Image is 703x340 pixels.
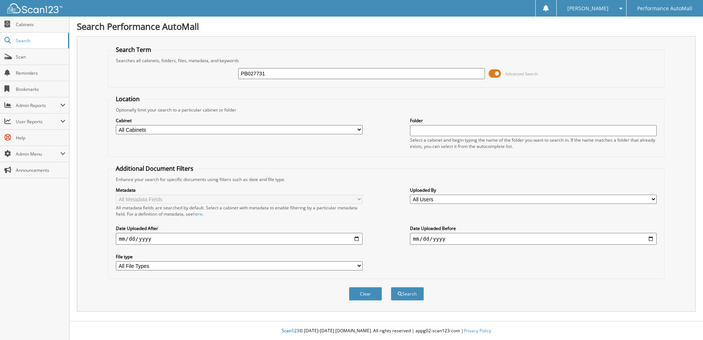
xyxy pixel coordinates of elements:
[637,6,692,11] span: Performance AutoMall
[16,54,65,60] span: Scan
[16,70,65,76] span: Reminders
[410,117,657,124] label: Folder
[391,287,424,301] button: Search
[116,233,363,245] input: start
[112,164,197,173] legend: Additional Document Filters
[666,305,703,340] iframe: Chat Widget
[112,57,660,64] div: Searches all cabinets, folders, files, metadata, and keywords
[16,38,64,44] span: Search
[116,254,363,260] label: File type
[16,21,65,28] span: Cabinets
[116,225,363,231] label: Date Uploaded After
[116,205,363,217] div: All metadata fields are searched by default. Select a cabinet with metadata to enable filtering b...
[410,187,657,193] label: Uploaded By
[77,20,696,32] h1: Search Performance AutoMall
[464,327,491,334] a: Privacy Policy
[349,287,382,301] button: Clear
[69,322,703,340] div: © [DATE]-[DATE] [DOMAIN_NAME]. All rights reserved | appg02-scan123-com |
[16,151,60,157] span: Admin Menu
[112,107,660,113] div: Optionally limit your search to a particular cabinet or folder
[410,137,657,149] div: Select a cabinet and begin typing the name of the folder you want to search in. If the name match...
[112,176,660,183] div: Enhance your search for specific documents using filters such as date and file type.
[112,46,155,54] legend: Search Term
[193,211,203,217] a: here
[16,135,65,141] span: Help
[112,95,143,103] legend: Location
[116,117,363,124] label: Cabinet
[16,118,60,125] span: User Reports
[16,167,65,173] span: Announcements
[282,327,299,334] span: Scan123
[7,3,63,13] img: scan123-logo-white.svg
[410,233,657,245] input: end
[567,6,609,11] span: [PERSON_NAME]
[505,71,538,77] span: Advanced Search
[410,225,657,231] label: Date Uploaded Before
[116,187,363,193] label: Metadata
[16,86,65,92] span: Bookmarks
[16,102,60,109] span: Admin Reports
